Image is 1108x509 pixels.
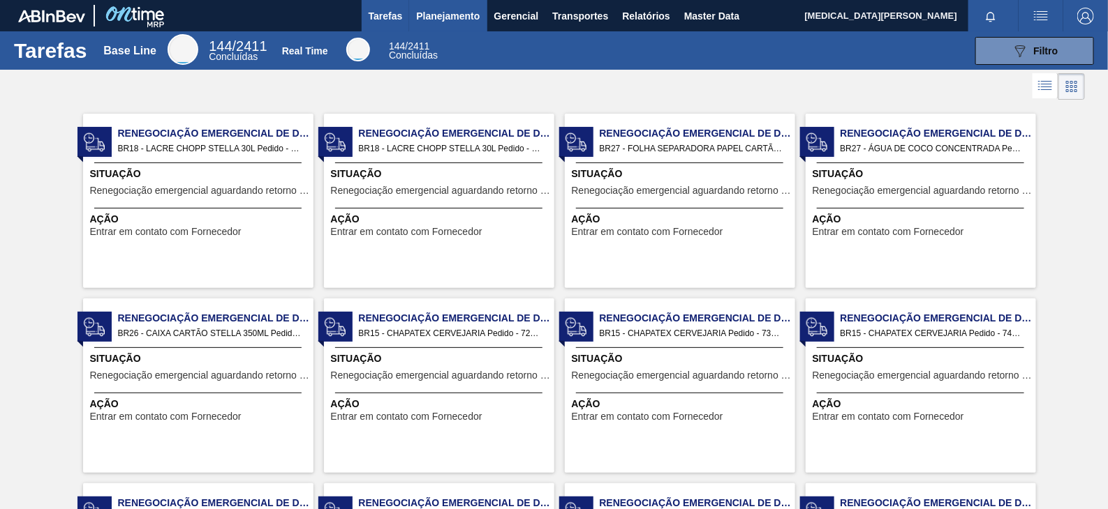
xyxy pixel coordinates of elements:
span: BR15 - CHAPATEX CERVEJARIA Pedido - 721850 [359,326,543,341]
span: Entrar em contato com Fornecedor [331,227,482,237]
img: status [806,132,827,153]
img: status [806,317,827,337]
span: Ação [813,212,1033,227]
span: Ação [331,212,551,227]
img: status [325,317,346,337]
span: Renegociação emergencial aguardando retorno Fornecedor [813,370,1033,381]
span: Planejamento [416,8,480,24]
div: Base Line [103,45,156,57]
img: status [84,317,105,337]
div: Real Time [346,38,370,61]
div: Base Line [168,34,198,65]
span: Renegociação emergencial aguardando retorno Fornecedor [90,185,310,196]
span: Situação [90,351,310,366]
span: Entrar em contato com Fornecedor [90,227,242,237]
span: Filtro [1034,45,1058,56]
span: Ação [572,212,792,227]
span: Tarefas [369,8,403,24]
span: Relatórios [622,8,670,24]
span: Renegociação emergencial aguardando retorno Fornecedor [813,185,1033,196]
span: Ação [90,397,310,411]
span: Concluídas [389,50,438,61]
span: 144 [389,40,405,52]
div: Visão em Cards [1058,73,1085,100]
img: TNhmsLtSVTkK8tSr43FrP2fwEKptu5GPRR3wAAAABJRU5ErkJggg== [18,10,85,22]
span: Ação [331,397,551,411]
img: status [566,317,586,337]
span: Ação [572,397,792,411]
span: Entrar em contato com Fornecedor [813,227,964,237]
img: status [84,132,105,153]
img: Logout [1077,8,1094,24]
span: Entrar em contato com Fornecedor [90,411,242,422]
img: status [325,132,346,153]
span: Renegociação Emergencial de Data [118,126,313,141]
span: Entrar em contato com Fornecedor [572,227,723,237]
span: Situação [813,167,1033,181]
span: Entrar em contato com Fornecedor [331,411,482,422]
h1: Tarefas [14,43,87,59]
div: Base Line [209,40,267,61]
span: Renegociação Emergencial de Data [359,311,554,326]
span: BR27 - FOLHA SEPARADORA PAPEL CARTÃO Pedido - 2004528 [600,141,784,156]
span: Renegociação Emergencial de Data [359,126,554,141]
span: Renegociação Emergencial de Data [600,126,795,141]
span: BR27 - ÁGUA DE COCO CONCENTRADA Pedido - 633752 [841,141,1025,156]
span: Renegociação Emergencial de Data [841,126,1036,141]
span: Renegociação emergencial aguardando retorno Fornecedor [331,185,551,196]
span: Master Data [684,8,739,24]
span: Ação [90,212,310,227]
span: Renegociação Emergencial de Data [600,311,795,326]
span: Renegociação emergencial aguardando retorno Fornecedor [572,185,792,196]
span: Renegociação Emergencial de Data [118,311,313,326]
span: / 2411 [209,38,267,54]
span: Situação [90,167,310,181]
button: Notificações [968,6,1013,26]
span: Situação [572,351,792,366]
span: Entrar em contato com Fornecedor [813,411,964,422]
div: Real Time [389,42,438,60]
span: BR26 - CAIXA CARTÃO STELLA 350ML Pedido - 2003100 [118,326,302,341]
img: userActions [1033,8,1049,24]
div: Real Time [282,45,328,56]
span: Situação [813,351,1033,366]
span: 144 [209,38,232,54]
span: Ação [813,397,1033,411]
span: BR15 - CHAPATEX CERVEJARIA Pedido - 734697 [600,326,784,341]
span: BR15 - CHAPATEX CERVEJARIA Pedido - 743827 [841,326,1025,341]
span: Entrar em contato com Fornecedor [572,411,723,422]
span: Renegociação emergencial aguardando retorno Fornecedor [90,370,310,381]
span: BR18 - LACRE CHOPP STELLA 30L Pedido - 1994607 [359,141,543,156]
span: Gerencial [494,8,539,24]
span: Situação [331,167,551,181]
span: Transportes [552,8,608,24]
span: Renegociação Emergencial de Data [841,311,1036,326]
span: Situação [331,351,551,366]
span: Renegociação emergencial aguardando retorno Fornecedor [572,370,792,381]
div: Visão em Lista [1033,73,1058,100]
span: Situação [572,167,792,181]
span: BR18 - LACRE CHOPP STELLA 30L Pedido - 1994608 [118,141,302,156]
span: Renegociação emergencial aguardando retorno Fornecedor [331,370,551,381]
img: status [566,132,586,153]
span: Concluídas [209,51,258,62]
span: / 2411 [389,40,429,52]
button: Filtro [975,37,1094,65]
